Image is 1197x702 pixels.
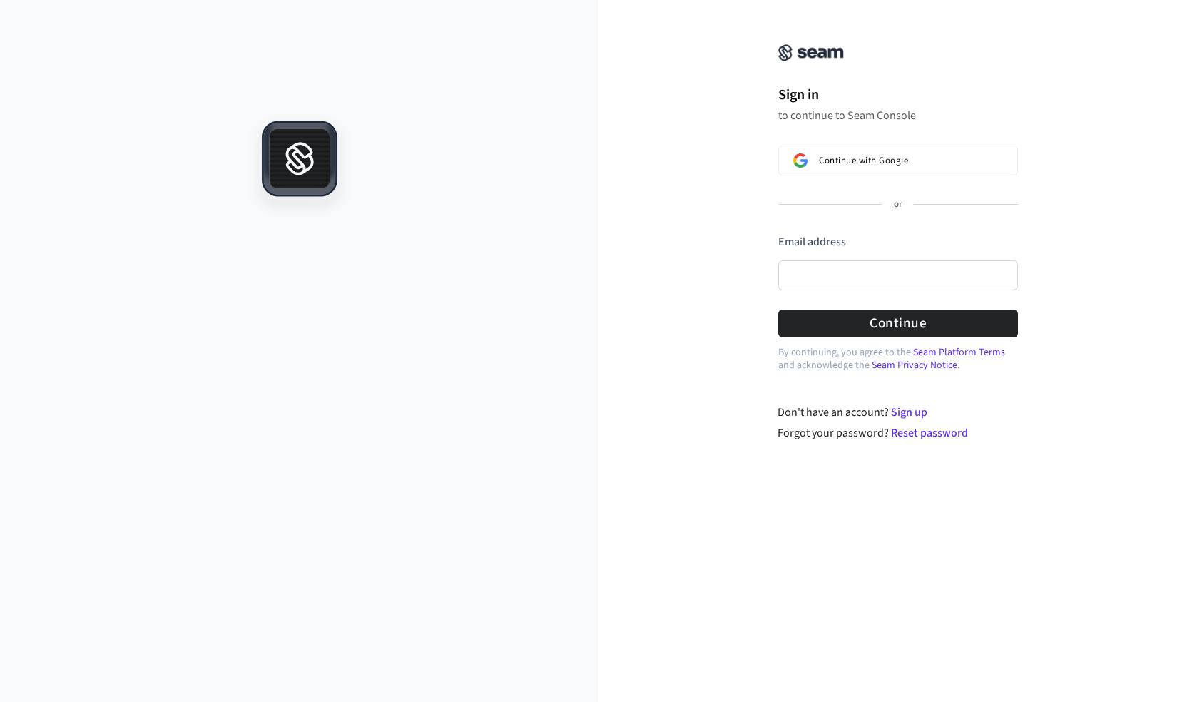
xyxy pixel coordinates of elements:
[894,198,902,211] p: or
[778,346,1018,372] p: By continuing, you agree to the and acknowledge the .
[778,404,1018,421] div: Don't have an account?
[891,405,927,420] a: Sign up
[913,345,1005,360] a: Seam Platform Terms
[778,146,1018,175] button: Sign in with GoogleContinue with Google
[872,358,957,372] a: Seam Privacy Notice
[778,44,844,61] img: Seam Console
[778,84,1018,106] h1: Sign in
[778,234,846,250] label: Email address
[891,425,968,441] a: Reset password
[778,424,1018,442] div: Forgot your password?
[778,310,1018,337] button: Continue
[819,155,908,166] span: Continue with Google
[793,153,808,168] img: Sign in with Google
[778,108,1018,123] p: to continue to Seam Console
